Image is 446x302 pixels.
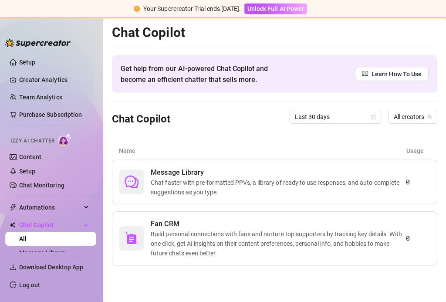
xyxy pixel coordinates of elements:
[355,67,429,81] a: Learn How To Use
[126,231,140,244] img: svg%3e
[113,112,172,126] h3: Chat Copilot
[21,181,66,188] a: Chat Monitoring
[21,217,83,231] span: Chat Copilot
[427,114,432,119] span: team
[21,234,28,241] a: All
[145,5,242,12] span: Your Supercreator Trial ends [DATE].
[11,221,17,227] img: Chat Copilot
[406,146,430,155] article: Usage
[362,71,368,77] span: read
[21,280,42,287] a: Log out
[152,177,406,196] span: Chat faster with pre-formatted PPVs, a library of ready to use responses, and auto-complete sugge...
[295,110,376,123] span: Last 30 days
[21,248,67,255] a: Message Library
[21,93,64,100] a: Team Analytics
[372,114,377,119] span: calendar
[248,5,304,12] span: Unlock Full AI Power
[152,228,406,257] span: Build personal connections with fans and nurture top supporters by tracking key details. With one...
[21,107,91,121] a: Purchase Subscription
[406,176,430,187] article: 0
[122,63,290,85] span: Get help from our AI-powered Chat Copilot and become an efficient chatter that sells more.
[21,167,37,174] a: Setup
[21,72,91,86] a: Creator Analytics
[245,3,307,14] button: Unlock Full AI Power
[12,136,56,145] span: Izzy AI Chatter
[113,24,437,41] h2: Chat Copilot
[135,6,141,12] span: exclamation-circle
[245,5,307,12] a: Unlock Full AI Power
[11,263,18,270] span: download
[60,133,73,146] img: AI Chatter
[126,174,140,188] span: comment
[21,153,43,160] a: Content
[7,38,72,47] img: logo-BBDzfeDw.svg
[406,232,430,243] article: 0
[21,200,83,214] span: Automations
[372,69,422,78] span: Learn How To Use
[21,58,37,65] a: Setup
[11,203,18,210] span: thunderbolt
[152,166,406,177] span: Message Library
[152,218,406,228] span: Fan CRM
[120,146,406,155] article: Name
[21,263,84,270] span: Download Desktop App
[394,110,432,123] span: All creators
